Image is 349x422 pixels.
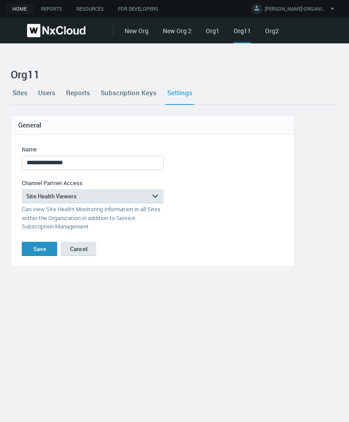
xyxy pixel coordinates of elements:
[234,26,251,43] div: Org11
[11,81,29,105] a: Sites
[206,27,220,35] a: Org1
[265,27,279,35] a: Org2
[163,27,192,35] a: New Org 2
[11,68,338,81] h2: Org11
[5,4,34,15] a: Home
[22,145,37,154] label: Name
[22,242,57,256] button: Save
[34,4,69,15] a: Reports
[99,81,158,105] a: Subscription Keys
[22,179,82,188] label: Channel Partner Access
[265,5,327,15] span: [PERSON_NAME]-ORGANIZATION-TEST M.
[111,4,165,15] a: For Developers
[36,81,57,105] a: Users
[64,81,92,105] a: Reports
[27,24,86,37] img: Nx Cloud logo
[22,189,151,203] div: Site Health Viewers
[22,205,161,230] nx-control-message: Can view Site Health Monitoring information in all Sites within the Organization in addition to S...
[69,4,111,15] a: Resources
[33,245,46,252] div: Save
[18,121,287,129] h4: General
[125,27,149,35] a: New Org
[165,81,194,105] a: Settings
[61,242,96,256] button: Cancel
